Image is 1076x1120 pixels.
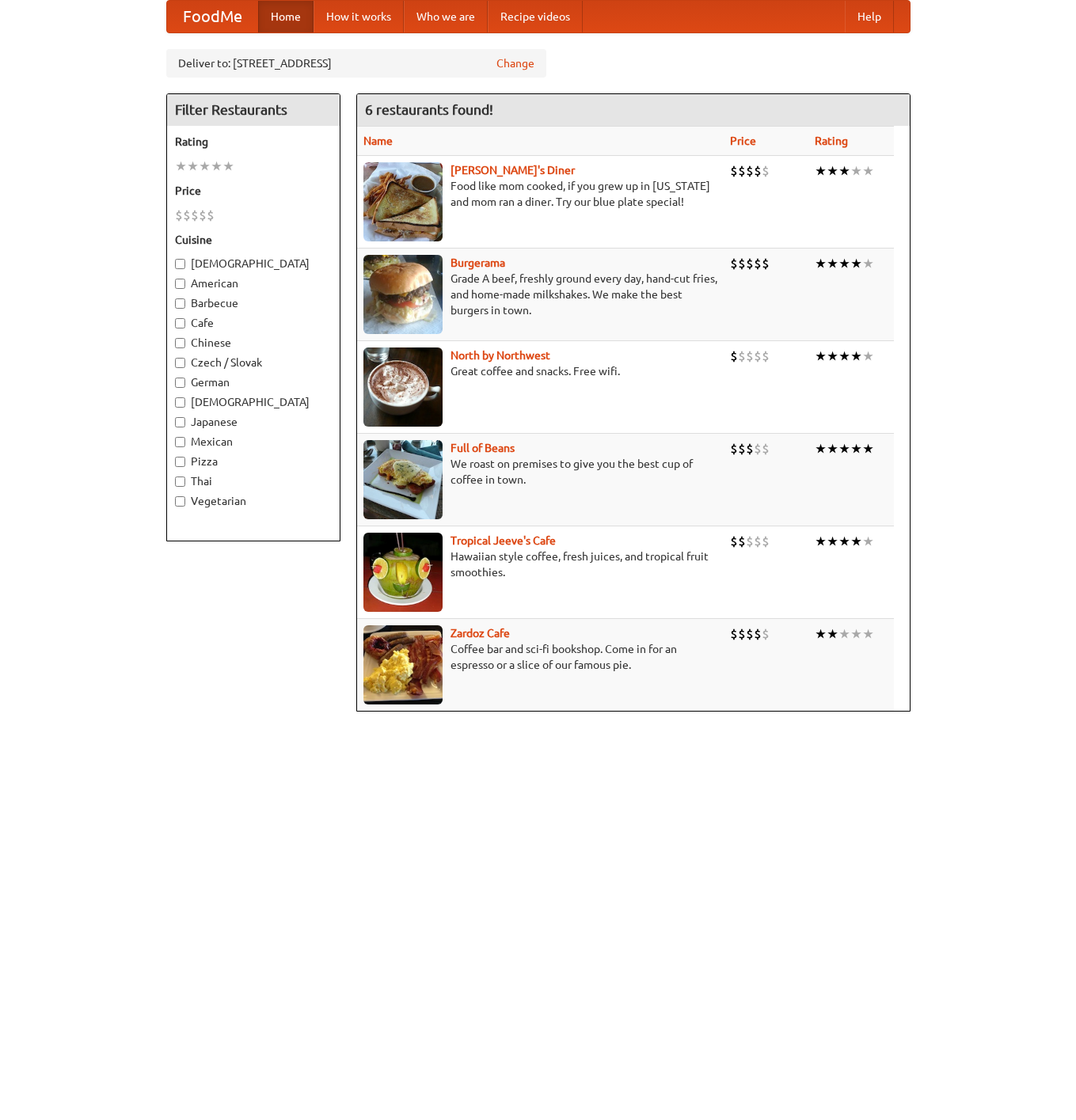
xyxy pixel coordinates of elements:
[363,347,443,427] img: north.jpg
[175,183,332,199] h5: Price
[258,1,314,32] a: Home
[862,162,874,180] li: ★
[207,207,215,224] li: $
[175,496,185,507] input: Vegetarian
[451,164,575,177] a: [PERSON_NAME]'s Diner
[175,397,185,408] input: [DEMOGRAPHIC_DATA]
[850,162,862,180] li: ★
[738,533,746,550] li: $
[175,298,185,309] input: Barbecue
[175,378,185,388] input: German
[850,255,862,272] li: ★
[167,94,340,126] h4: Filter Restaurants
[730,625,738,643] li: $
[175,275,332,291] label: American
[738,255,746,272] li: $
[363,162,443,241] img: sallys.jpg
[167,1,258,32] a: FoodMe
[850,533,862,550] li: ★
[754,255,762,272] li: $
[175,256,332,271] label: [DEMOGRAPHIC_DATA]
[838,533,850,550] li: ★
[754,625,762,643] li: $
[363,533,443,612] img: jeeves.jpg
[451,627,510,640] a: Zardoz Cafe
[451,442,515,454] a: Full of Beans
[815,347,827,365] li: ★
[175,318,185,328] input: Cafe
[175,355,332,370] label: Czech / Slovak
[746,347,754,365] li: $
[730,533,738,550] li: $
[365,102,493,117] ng-pluralize: 6 restaurants found!
[862,347,874,365] li: ★
[746,162,754,180] li: $
[838,347,850,365] li: ★
[746,440,754,457] li: $
[730,162,738,180] li: $
[451,256,505,269] a: Burgerama
[754,533,762,550] li: $
[815,162,827,180] li: ★
[363,549,717,580] p: Hawaiian style coffee, fresh juices, and tropical fruit smoothies.
[175,374,332,390] label: German
[363,271,717,318] p: Grade A beef, freshly ground every day, hand-cut fries, and home-made milkshakes. We make the bes...
[838,162,850,180] li: ★
[815,135,848,147] a: Rating
[754,162,762,180] li: $
[363,625,443,704] img: zardoz.jpg
[730,255,738,272] li: $
[404,1,488,32] a: Who we are
[175,454,332,469] label: Pizza
[730,347,738,365] li: $
[754,440,762,457] li: $
[175,358,185,368] input: Czech / Slovak
[363,440,443,519] img: beans.jpg
[175,476,185,487] input: Thai
[175,434,332,450] label: Mexican
[827,255,838,272] li: ★
[850,625,862,643] li: ★
[746,625,754,643] li: $
[175,437,185,447] input: Mexican
[762,162,770,180] li: $
[850,347,862,365] li: ★
[175,259,185,269] input: [DEMOGRAPHIC_DATA]
[175,158,187,175] li: ★
[451,349,550,362] a: North by Northwest
[175,473,332,489] label: Thai
[746,255,754,272] li: $
[827,625,838,643] li: ★
[488,1,583,32] a: Recipe videos
[762,255,770,272] li: $
[175,457,185,467] input: Pizza
[762,625,770,643] li: $
[730,135,756,147] a: Price
[762,440,770,457] li: $
[175,207,183,224] li: $
[199,158,211,175] li: ★
[175,279,185,289] input: American
[762,347,770,365] li: $
[738,347,746,365] li: $
[850,440,862,457] li: ★
[815,255,827,272] li: ★
[191,207,199,224] li: $
[175,295,332,311] label: Barbecue
[175,417,185,427] input: Japanese
[175,394,332,410] label: [DEMOGRAPHIC_DATA]
[838,440,850,457] li: ★
[754,347,762,365] li: $
[815,533,827,550] li: ★
[211,158,222,175] li: ★
[738,162,746,180] li: $
[363,641,717,673] p: Coffee bar and sci-fi bookshop. Come in for an espresso or a slice of our famous pie.
[862,533,874,550] li: ★
[827,533,838,550] li: ★
[451,534,556,547] a: Tropical Jeeve's Cafe
[363,255,443,334] img: burgerama.jpg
